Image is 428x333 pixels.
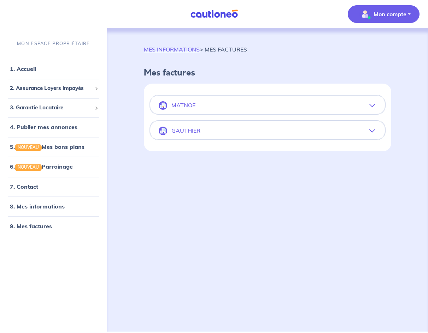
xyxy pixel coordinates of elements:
button: illu_account_valid_menu.svgMon compte [348,5,420,23]
img: Cautioneo [188,10,241,18]
p: MON ESPACE PROPRIÉTAIRE [17,40,90,47]
a: 8. Mes informations [10,203,65,210]
p: > MES FACTURES [144,45,247,54]
a: 6.NOUVEAUParrainage [10,163,73,170]
div: 1. Accueil [3,62,104,76]
img: illu_company.svg [159,101,167,110]
h4: Mes factures [144,68,391,78]
a: 5.NOUVEAUMes bons plans [10,144,84,151]
span: 3. Garantie Locataire [10,104,92,112]
a: 7. Contact [10,183,38,190]
p: Mon compte [374,10,406,18]
p: GAUTHIER [171,127,200,134]
div: 9. Mes factures [3,219,104,233]
span: 2. Assurance Loyers Impayés [10,85,92,93]
div: 7. Contact [3,180,104,194]
div: 2. Assurance Loyers Impayés [3,82,104,96]
div: 5.NOUVEAUMes bons plans [3,140,104,154]
a: MES INFORMATIONS [144,46,200,53]
div: 3. Garantie Locataire [3,101,104,115]
a: 1. Accueil [10,66,36,73]
div: 4. Publier mes annonces [3,120,104,134]
button: GAUTHIER [150,122,385,139]
img: illu_account_valid_menu.svg [359,8,371,20]
p: MATNOE [171,102,195,109]
a: 9. Mes factures [10,223,52,230]
img: illu_company.svg [159,127,167,135]
button: MATNOE [150,97,385,114]
div: 8. Mes informations [3,199,104,213]
div: 6.NOUVEAUParrainage [3,160,104,174]
a: 4. Publier mes annonces [10,124,77,131]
